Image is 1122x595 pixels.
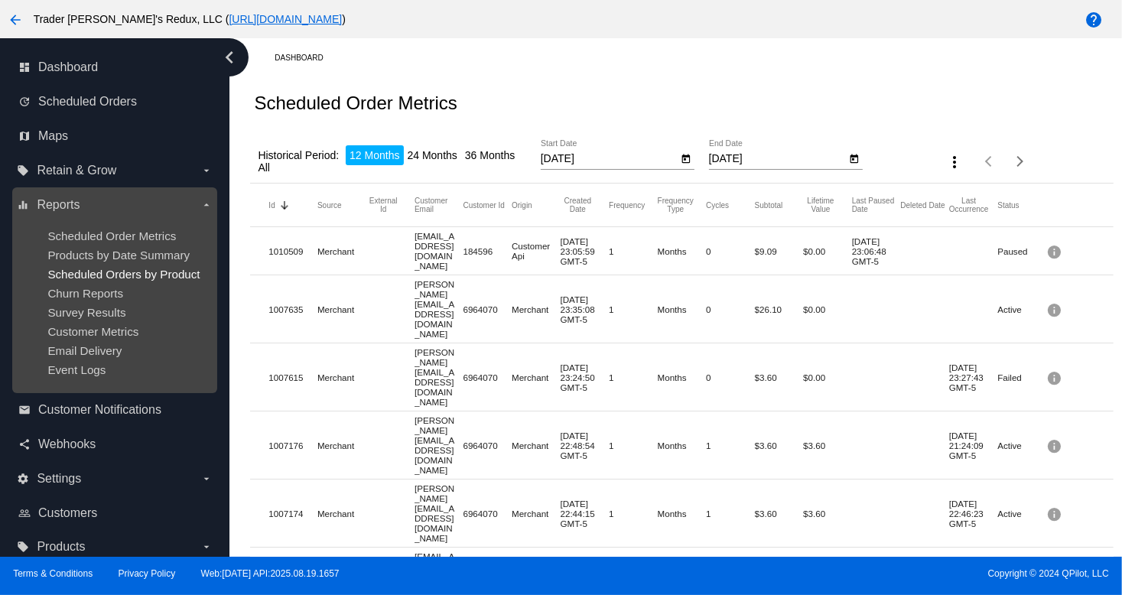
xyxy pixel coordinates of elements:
[17,199,29,211] i: equalizer
[463,505,512,522] mat-cell: 6964070
[415,548,463,595] mat-cell: [EMAIL_ADDRESS][DOMAIN_NAME]
[38,403,161,417] span: Customer Notifications
[706,505,755,522] mat-cell: 1
[1046,502,1065,525] mat-icon: info
[803,242,852,260] mat-cell: $0.00
[658,437,707,454] mat-cell: Months
[852,232,901,270] mat-cell: [DATE] 23:06:48 GMT-5
[541,153,678,165] input: Start Date
[512,369,561,386] mat-cell: Merchant
[755,369,804,386] mat-cell: $3.60
[658,301,707,318] mat-cell: Months
[755,200,783,210] button: Change sorting for Subtotal
[609,200,645,210] button: Change sorting for Frequency
[317,369,366,386] mat-cell: Merchant
[317,242,366,260] mat-cell: Merchant
[47,325,138,338] a: Customer Metrics
[997,301,1046,318] mat-cell: Active
[47,229,176,242] a: Scheduled Order Metrics
[317,301,366,318] mat-cell: Merchant
[268,437,317,454] mat-cell: 1007176
[317,505,366,522] mat-cell: Merchant
[200,164,213,177] i: arrow_drop_down
[658,505,707,522] mat-cell: Months
[18,507,31,519] i: people_outline
[900,201,949,210] mat-header-cell: Deleted Date
[229,13,342,25] a: [URL][DOMAIN_NAME]
[803,197,838,213] button: Change sorting for LifetimeValue
[1085,11,1103,29] mat-icon: help
[997,369,1046,386] mat-cell: Failed
[997,200,1019,210] button: Change sorting for Status
[949,197,989,213] button: Change sorting for LastOccurrenceUtc
[18,438,31,450] i: share
[561,232,610,270] mat-cell: [DATE] 23:05:59 GMT-5
[17,541,29,553] i: local_offer
[706,200,729,210] button: Change sorting for Cycles
[463,201,512,210] mat-header-cell: Customer Id
[561,495,610,532] mat-cell: [DATE] 22:44:15 GMT-5
[254,158,274,177] li: All
[852,197,901,213] mat-header-cell: Last Paused Date
[38,60,98,74] span: Dashboard
[609,437,658,454] mat-cell: 1
[463,242,512,260] mat-cell: 184596
[47,287,123,300] a: Churn Reports
[561,427,610,464] mat-cell: [DATE] 22:48:54 GMT-5
[945,153,964,171] mat-icon: more_vert
[415,343,463,411] mat-cell: [PERSON_NAME][EMAIL_ADDRESS][DOMAIN_NAME]
[415,411,463,479] mat-cell: [PERSON_NAME][EMAIL_ADDRESS][DOMAIN_NAME]
[949,359,998,396] mat-cell: [DATE] 23:27:43 GMT-5
[37,164,116,177] span: Retain & Grow
[415,480,463,547] mat-cell: [PERSON_NAME][EMAIL_ADDRESS][DOMAIN_NAME]
[201,568,340,579] a: Web:[DATE] API:2025.08.19.1657
[658,197,694,213] button: Change sorting for FrequencyType
[47,344,122,357] a: Email Delivery
[38,95,137,109] span: Scheduled Orders
[366,197,401,213] button: Change sorting for OriginalExternalId
[18,130,31,142] i: map
[974,146,1005,177] button: Previous page
[678,150,694,166] button: Open calendar
[512,237,561,265] mat-cell: CustomerApi
[217,45,242,70] i: chevron_left
[18,124,213,148] a: map Maps
[34,13,346,25] span: Trader [PERSON_NAME]'s Redux, LLC ( )
[561,359,610,396] mat-cell: [DATE] 23:24:50 GMT-5
[17,473,29,485] i: settings
[609,369,658,386] mat-cell: 1
[415,275,463,343] mat-cell: [PERSON_NAME][EMAIL_ADDRESS][DOMAIN_NAME]
[18,89,213,114] a: update Scheduled Orders
[13,568,93,579] a: Terms & Conditions
[37,472,81,486] span: Settings
[200,541,213,553] i: arrow_drop_down
[658,369,707,386] mat-cell: Months
[18,55,213,80] a: dashboard Dashboard
[803,437,852,454] mat-cell: $3.60
[18,61,31,73] i: dashboard
[706,437,755,454] mat-cell: 1
[47,268,200,281] a: Scheduled Orders by Product
[268,505,317,522] mat-cell: 1007174
[275,46,337,70] a: Dashboard
[463,437,512,454] mat-cell: 6964070
[268,301,317,318] mat-cell: 1007635
[949,553,998,590] mat-cell: [DATE] 17:44:00 GMT-5
[404,145,461,165] li: 24 Months
[200,199,213,211] i: arrow_drop_down
[803,301,852,318] mat-cell: $0.00
[415,197,463,213] mat-header-cell: Customer Email
[512,505,561,522] mat-cell: Merchant
[38,506,97,520] span: Customers
[18,501,213,525] a: people_outline Customers
[47,249,190,262] span: Products by Date Summary
[1005,146,1036,177] button: Next page
[561,291,610,328] mat-cell: [DATE] 23:35:08 GMT-5
[18,96,31,108] i: update
[18,432,213,457] a: share Webhooks
[119,568,176,579] a: Privacy Policy
[463,369,512,386] mat-cell: 6964070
